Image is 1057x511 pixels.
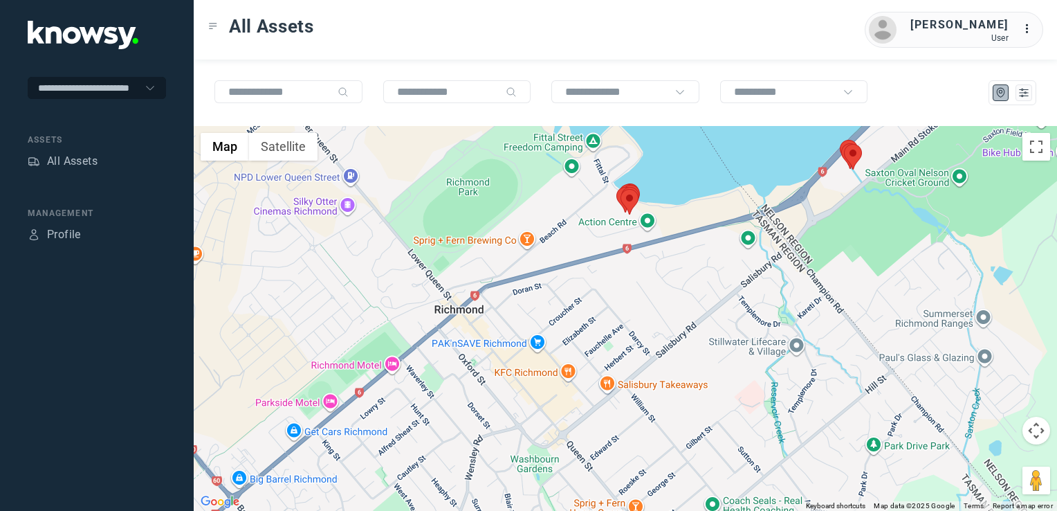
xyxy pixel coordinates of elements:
[995,87,1007,99] div: Map
[47,153,98,170] div: All Assets
[506,87,517,98] div: Search
[338,87,349,98] div: Search
[208,21,218,31] div: Toggle Menu
[28,21,138,49] img: Application Logo
[1022,133,1050,161] button: Toggle fullscreen view
[806,501,865,511] button: Keyboard shortcuts
[910,17,1009,33] div: [PERSON_NAME]
[1022,21,1039,39] div: :
[249,133,318,161] button: Show satellite imagery
[1022,467,1050,494] button: Drag Pegman onto the map to open Street View
[47,226,81,243] div: Profile
[869,16,897,44] img: avatar.png
[993,502,1053,510] a: Report a map error
[197,493,243,511] a: Open this area in Google Maps (opens a new window)
[28,226,81,243] a: ProfileProfile
[910,33,1009,43] div: User
[28,153,98,170] a: AssetsAll Assets
[1022,21,1039,37] div: :
[1023,24,1037,34] tspan: ...
[197,493,243,511] img: Google
[229,14,314,39] span: All Assets
[28,207,166,219] div: Management
[964,502,984,510] a: Terms
[201,133,249,161] button: Show street map
[28,228,40,241] div: Profile
[874,502,955,510] span: Map data ©2025 Google
[1018,87,1030,99] div: List
[1022,417,1050,445] button: Map camera controls
[28,134,166,146] div: Assets
[28,155,40,168] div: Assets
